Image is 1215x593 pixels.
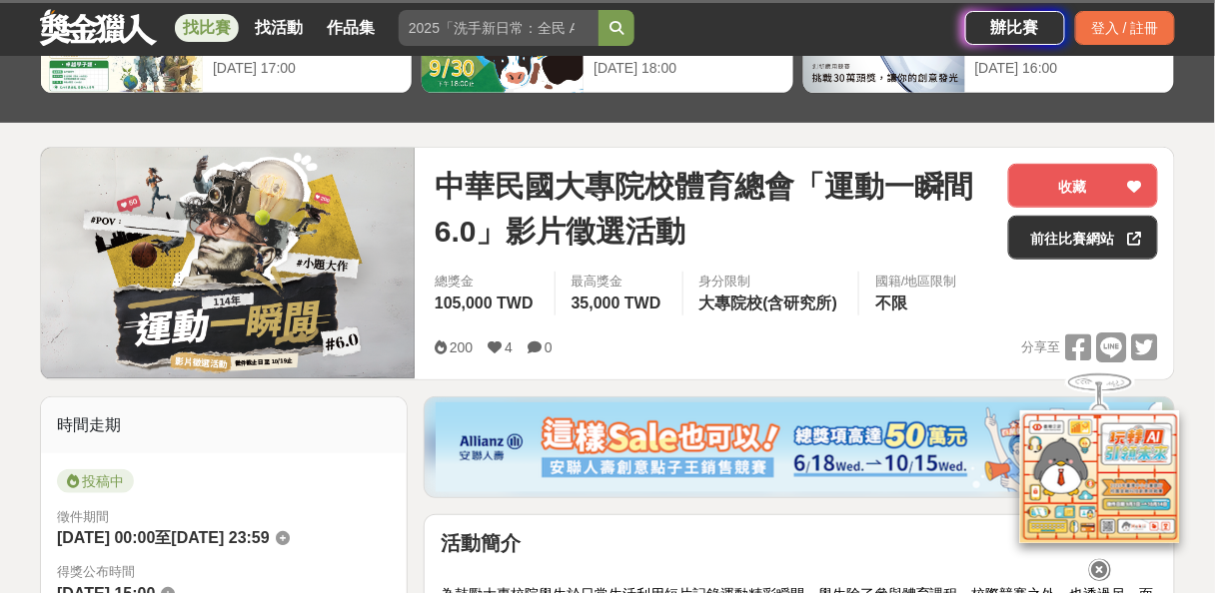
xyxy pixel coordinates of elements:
[441,532,521,554] strong: 活動簡介
[57,509,109,524] span: 徵件期間
[594,58,782,79] div: [DATE] 18:00
[41,397,407,453] div: 時間走期
[435,272,539,292] span: 總獎金
[572,295,661,311] span: 35,000 TWD
[1022,332,1061,362] span: 分享至
[213,58,402,79] div: [DATE] 17:00
[319,14,383,42] a: 作品集
[699,272,843,292] div: 身分限制
[436,402,1163,492] img: dcc59076-91c0-4acb-9c6b-a1d413182f46.png
[57,469,134,493] span: 投稿中
[1008,216,1158,260] a: 前往比賽網站
[399,10,599,46] input: 2025「洗手新日常：全民 ALL IN」洗手歌全台徵選
[247,14,311,42] a: 找活動
[699,295,838,311] span: 大專院校(含研究所)
[57,529,155,546] span: [DATE] 00:00
[572,272,666,292] span: 最高獎金
[875,272,957,292] div: 國籍/地區限制
[435,295,534,311] span: 105,000 TWD
[435,164,992,254] span: 中華民國大專院校體育總會「運動一瞬間 6.0」影片徵選活動
[965,11,1065,45] a: 辦比賽
[1020,406,1180,539] img: d2146d9a-e6f6-4337-9592-8cefde37ba6b.png
[1008,164,1158,208] button: 收藏
[545,339,553,355] span: 0
[41,148,415,378] img: Cover Image
[875,295,907,311] span: 不限
[1075,11,1175,45] div: 登入 / 註冊
[505,339,513,355] span: 4
[450,339,473,355] span: 200
[975,58,1164,79] div: [DATE] 16:00
[171,529,269,546] span: [DATE] 23:59
[57,562,391,582] span: 得獎公布時間
[155,529,171,546] span: 至
[175,14,239,42] a: 找比賽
